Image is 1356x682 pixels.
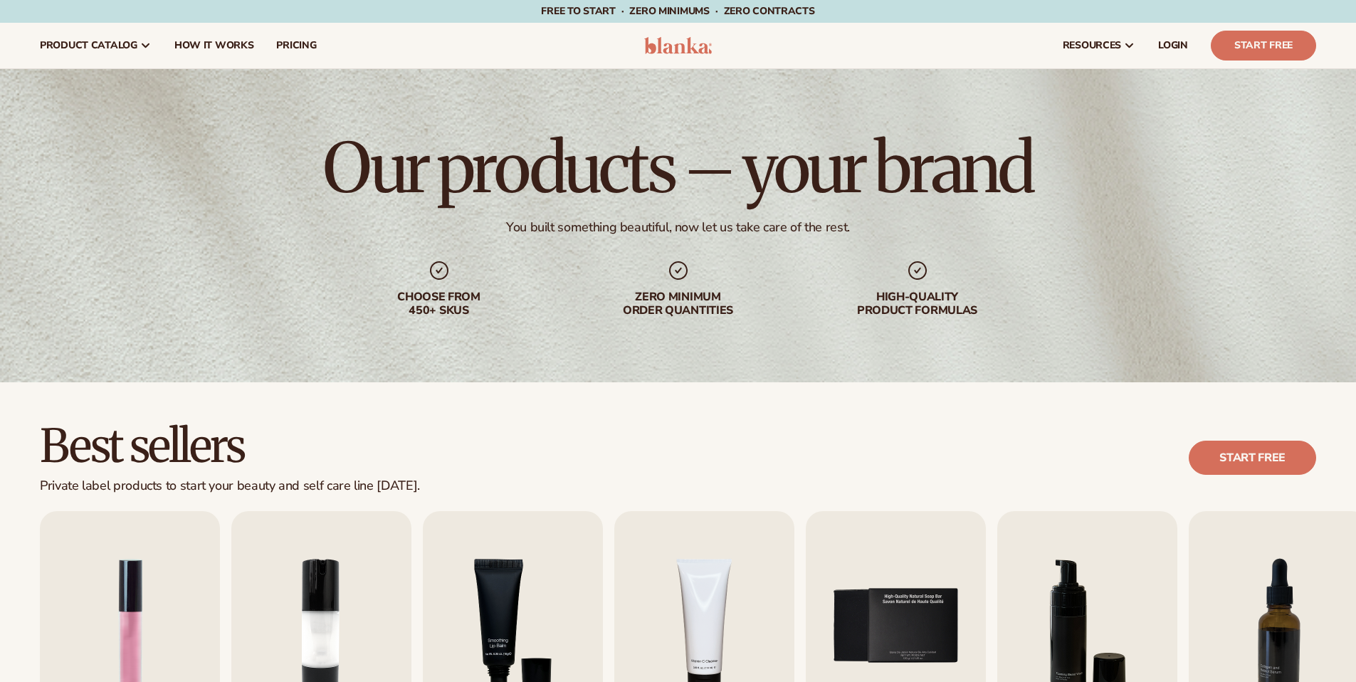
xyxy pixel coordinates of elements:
[1147,23,1199,68] a: LOGIN
[163,23,266,68] a: How It Works
[174,40,254,51] span: How It Works
[1051,23,1147,68] a: resources
[265,23,327,68] a: pricing
[587,290,769,318] div: Zero minimum order quantities
[1189,441,1316,475] a: Start free
[826,290,1009,318] div: High-quality product formulas
[1063,40,1121,51] span: resources
[1211,31,1316,61] a: Start Free
[40,422,420,470] h2: Best sellers
[323,134,1032,202] h1: Our products – your brand
[1158,40,1188,51] span: LOGIN
[276,40,316,51] span: pricing
[40,40,137,51] span: product catalog
[40,478,420,494] div: Private label products to start your beauty and self care line [DATE].
[541,4,814,18] span: Free to start · ZERO minimums · ZERO contracts
[644,37,712,54] img: logo
[28,23,163,68] a: product catalog
[348,290,530,318] div: Choose from 450+ Skus
[506,219,850,236] div: You built something beautiful, now let us take care of the rest.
